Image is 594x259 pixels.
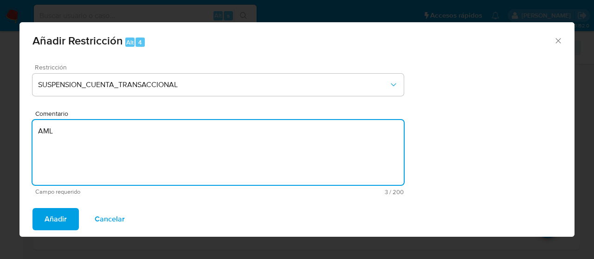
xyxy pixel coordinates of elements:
span: Añadir [45,209,67,229]
span: Añadir Restricción [32,32,123,49]
textarea: AML [32,120,404,185]
span: 4 [138,38,142,47]
span: Máximo 200 caracteres [220,189,404,195]
span: Campo requerido [35,189,220,195]
span: Alt [126,38,134,47]
button: Restriction [32,74,404,96]
span: Cancelar [95,209,125,229]
span: Restricción [35,64,406,70]
span: SUSPENSION_CUENTA_TRANSACCIONAL [38,80,389,89]
button: Añadir [32,208,79,230]
span: Comentario [35,110,407,117]
button: Cancelar [83,208,137,230]
button: Cerrar ventana [554,36,562,44]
